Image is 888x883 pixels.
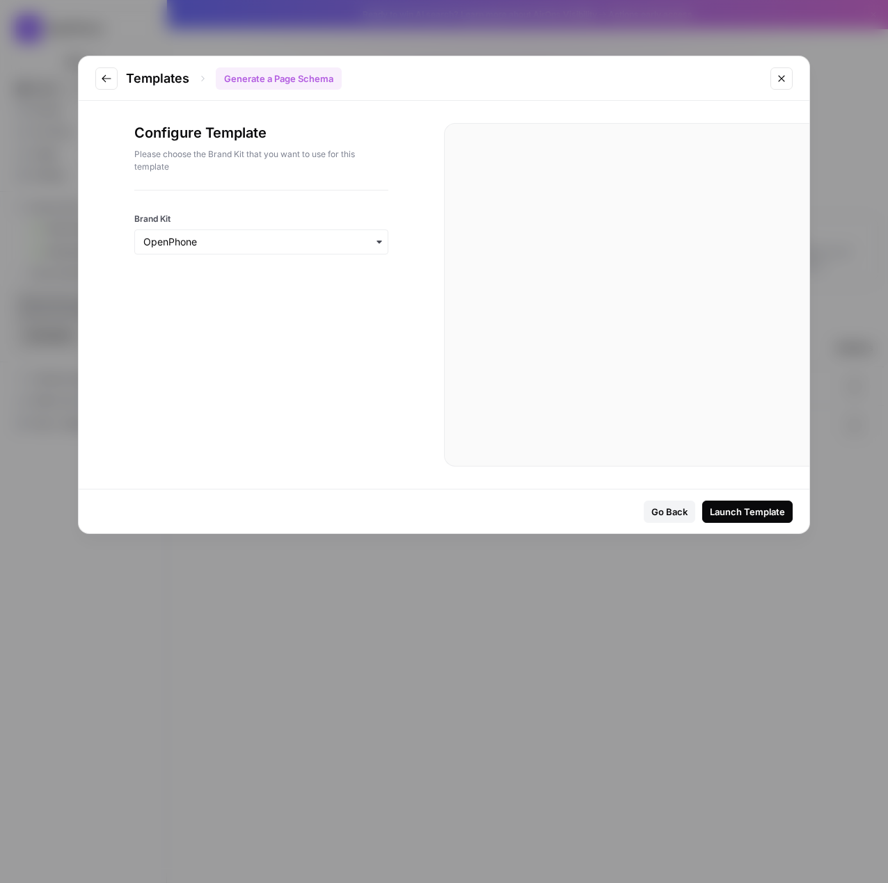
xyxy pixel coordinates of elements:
[644,501,695,523] button: Go Back
[216,67,342,90] div: Generate a Page Schema
[651,505,688,519] div: Go Back
[126,67,342,90] div: Templates
[710,505,785,519] div: Launch Template
[143,235,379,249] input: OpenPhone
[702,501,793,523] button: Launch Template
[770,67,793,90] button: Close modal
[134,123,388,190] div: Configure Template
[134,213,388,225] label: Brand Kit
[95,67,118,90] button: Go to previous step
[134,148,388,173] p: Please choose the Brand Kit that you want to use for this template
